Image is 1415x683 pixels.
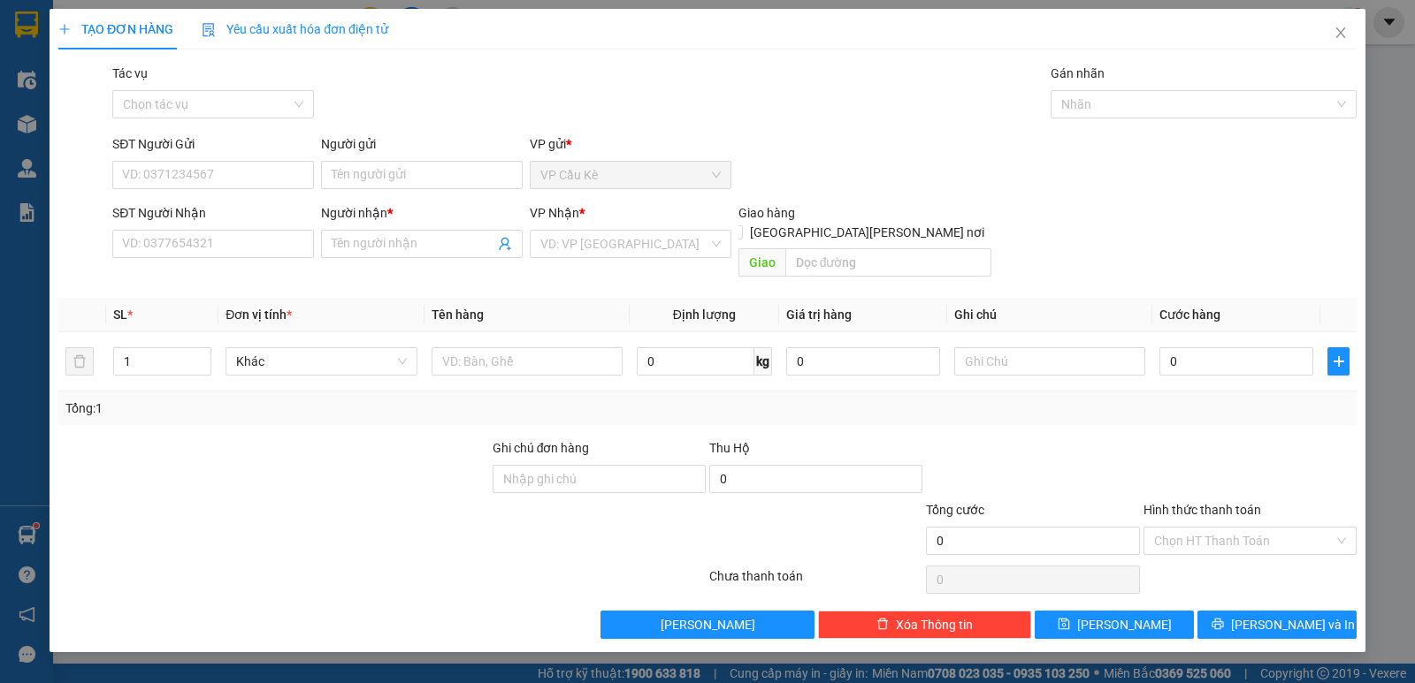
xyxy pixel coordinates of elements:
[1058,618,1070,632] span: save
[432,307,484,322] span: Tên hàng
[236,348,406,375] span: Khác
[661,615,755,634] span: [PERSON_NAME]
[743,223,991,242] span: [GEOGRAPHIC_DATA][PERSON_NAME] nơi
[112,134,314,154] div: SĐT Người Gửi
[432,347,623,376] input: VD: Bàn, Ghế
[738,248,785,277] span: Giao
[202,23,216,37] img: icon
[1197,611,1357,639] button: printer[PERSON_NAME] và In
[786,347,940,376] input: 0
[1327,347,1350,376] button: plus
[540,162,721,188] span: VP Cầu Kè
[113,307,127,322] span: SL
[321,203,523,223] div: Người nhận
[58,23,71,35] span: plus
[493,465,706,493] input: Ghi chú đơn hàng
[202,22,388,36] span: Yêu cầu xuất hóa đơn điện tử
[1334,26,1348,40] span: close
[954,347,1145,376] input: Ghi Chú
[112,66,148,80] label: Tác vụ
[896,615,973,634] span: Xóa Thông tin
[926,503,984,517] span: Tổng cước
[876,618,889,632] span: delete
[1077,615,1172,634] span: [PERSON_NAME]
[707,566,924,597] div: Chưa thanh toán
[58,22,173,36] span: TẠO ĐƠN HÀNG
[321,134,523,154] div: Người gửi
[1051,66,1105,80] label: Gán nhãn
[112,203,314,223] div: SĐT Người Nhận
[786,307,852,322] span: Giá trị hàng
[1316,9,1365,58] button: Close
[1143,503,1261,517] label: Hình thức thanh toán
[530,134,731,154] div: VP gửi
[947,298,1152,332] th: Ghi chú
[600,611,814,639] button: [PERSON_NAME]
[1035,611,1194,639] button: save[PERSON_NAME]
[1231,615,1355,634] span: [PERSON_NAME] và In
[738,206,795,220] span: Giao hàng
[818,611,1031,639] button: deleteXóa Thông tin
[498,237,512,251] span: user-add
[754,347,772,376] span: kg
[709,441,750,455] span: Thu Hộ
[493,441,590,455] label: Ghi chú đơn hàng
[1159,307,1220,322] span: Cước hàng
[785,248,992,277] input: Dọc đường
[530,206,579,220] span: VP Nhận
[1328,354,1349,368] span: plus
[226,307,292,322] span: Đơn vị tính
[65,398,547,418] div: Tổng: 1
[65,347,94,376] button: delete
[673,307,736,322] span: Định lượng
[1212,618,1224,632] span: printer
